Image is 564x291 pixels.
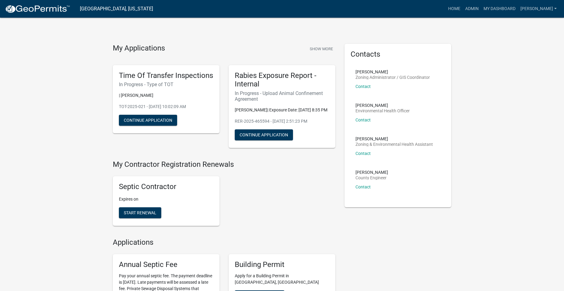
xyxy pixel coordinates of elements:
[113,160,335,231] wm-registration-list-section: My Contractor Registration Renewals
[307,44,335,54] button: Show More
[355,170,388,174] p: [PERSON_NAME]
[446,3,463,15] a: Home
[235,118,329,124] p: RER-2025-465594 - [DATE] 2:51:23 PM
[235,273,329,286] p: Apply for a Building Permit in [GEOGRAPHIC_DATA], [GEOGRAPHIC_DATA]
[235,71,329,89] h5: Rabies Exposure Report - Internal
[235,90,329,102] h6: In Progress - Upload Animal Confinement Agreement
[355,137,433,141] p: [PERSON_NAME]
[119,103,213,110] p: TOT-2025-021 - [DATE] 10:02:09 AM
[355,176,388,180] p: County Engineer
[113,160,335,169] h4: My Contractor Registration Renewals
[113,238,335,247] h4: Applications
[113,44,165,53] h4: My Applications
[119,71,213,80] h5: Time Of Transfer Inspections
[355,75,430,79] p: Zoning Administrator / GIS Coordinator
[355,109,410,113] p: Environmental Health Officer
[351,50,445,59] h5: Contacts
[355,151,371,156] a: Contact
[355,142,433,146] p: Zoning & Environmental Health Assistant
[119,207,161,218] button: Start Renewal
[355,103,410,107] p: [PERSON_NAME]
[119,260,213,269] h5: Annual Septic Fee
[463,3,481,15] a: Admin
[355,184,371,189] a: Contact
[355,84,371,89] a: Contact
[119,182,213,191] h5: Septic Contractor
[119,196,213,202] p: Expires on
[235,260,329,269] h5: Building Permit
[119,115,177,126] button: Continue Application
[518,3,559,15] a: [PERSON_NAME]
[235,107,329,113] p: [PERSON_NAME]| Exposure Date: [DATE] 8:35 PM
[80,4,153,14] a: [GEOGRAPHIC_DATA], [US_STATE]
[119,92,213,99] p: | [PERSON_NAME]
[124,210,156,215] span: Start Renewal
[235,129,293,140] button: Continue Application
[119,82,213,87] h6: In Progress - Type of TOT
[355,70,430,74] p: [PERSON_NAME]
[481,3,518,15] a: My Dashboard
[355,117,371,122] a: Contact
